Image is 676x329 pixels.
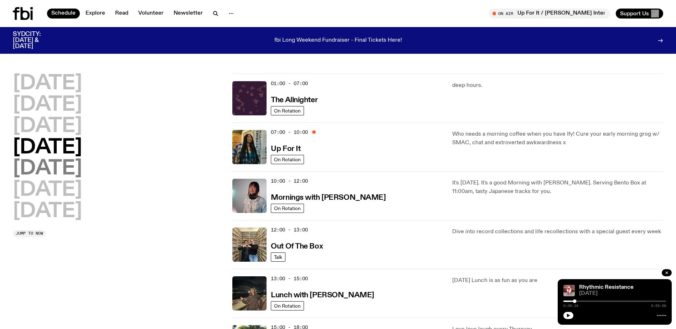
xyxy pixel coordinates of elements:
[13,159,82,179] button: [DATE]
[16,231,43,235] span: Jump to now
[13,74,82,94] button: [DATE]
[13,95,82,115] button: [DATE]
[271,226,308,233] span: 12:00 - 13:00
[169,9,207,19] a: Newsletter
[13,31,58,49] h3: SYDCITY: [DATE] & [DATE]
[271,144,300,153] a: Up For It
[13,180,82,200] button: [DATE]
[620,10,649,17] span: Support Us
[579,291,666,296] span: [DATE]
[452,81,663,90] p: deep hours.
[274,255,282,260] span: Talk
[271,290,374,299] a: Lunch with [PERSON_NAME]
[452,276,663,285] p: [DATE] Lunch is as fun as you are
[579,284,634,290] a: Rhythmic Resistance
[271,301,304,310] a: On Rotation
[271,194,386,202] h3: Mornings with [PERSON_NAME]
[232,228,267,262] img: Matt and Kate stand in the music library and make a heart shape with one hand each.
[271,95,318,104] a: The Allnighter
[452,228,663,236] p: Dive into record collections and life recollections with a special guest every week
[563,304,578,308] span: 0:06:34
[616,9,663,19] button: Support Us
[271,96,318,104] h3: The Allnighter
[452,130,663,147] p: Who needs a morning coffee when you have Ify! Cure your early morning grog w/ SMAC, chat and extr...
[271,155,304,164] a: On Rotation
[13,230,46,237] button: Jump to now
[271,275,308,282] span: 13:00 - 15:00
[134,9,168,19] a: Volunteer
[232,276,267,310] img: Izzy Page stands above looking down at Opera Bar. She poses in front of the Harbour Bridge in the...
[271,106,304,115] a: On Rotation
[274,303,301,309] span: On Rotation
[271,204,304,213] a: On Rotation
[489,9,610,19] button: On AirUp For It / [PERSON_NAME] Interview
[13,116,82,136] button: [DATE]
[47,9,80,19] a: Schedule
[452,179,663,196] p: It's [DATE]. It's a good Morning with [PERSON_NAME]. Serving Bento Box at 11:00am, tasty Japanese...
[13,202,82,221] button: [DATE]
[271,241,323,250] a: Out Of The Box
[271,80,308,87] span: 01:00 - 07:00
[232,179,267,213] img: Kana Frazer is smiling at the camera with her head tilted slightly to her left. She wears big bla...
[274,157,301,162] span: On Rotation
[271,129,308,136] span: 07:00 - 10:00
[271,145,300,153] h3: Up For It
[111,9,133,19] a: Read
[274,37,402,44] p: fbi Long Weekend Fundraiser - Final Tickets Here!
[651,304,666,308] span: 0:59:58
[271,292,374,299] h3: Lunch with [PERSON_NAME]
[271,252,285,262] a: Talk
[271,193,386,202] a: Mornings with [PERSON_NAME]
[13,138,82,158] button: [DATE]
[232,130,267,164] img: Ify - a Brown Skin girl with black braided twists, looking up to the side with her tongue stickin...
[274,108,301,114] span: On Rotation
[274,206,301,211] span: On Rotation
[81,9,109,19] a: Explore
[271,178,308,184] span: 10:00 - 12:00
[563,285,575,296] img: Attu crouches on gravel in front of a brown wall. They are wearing a white fur coat with a hood, ...
[271,243,323,250] h3: Out Of The Box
